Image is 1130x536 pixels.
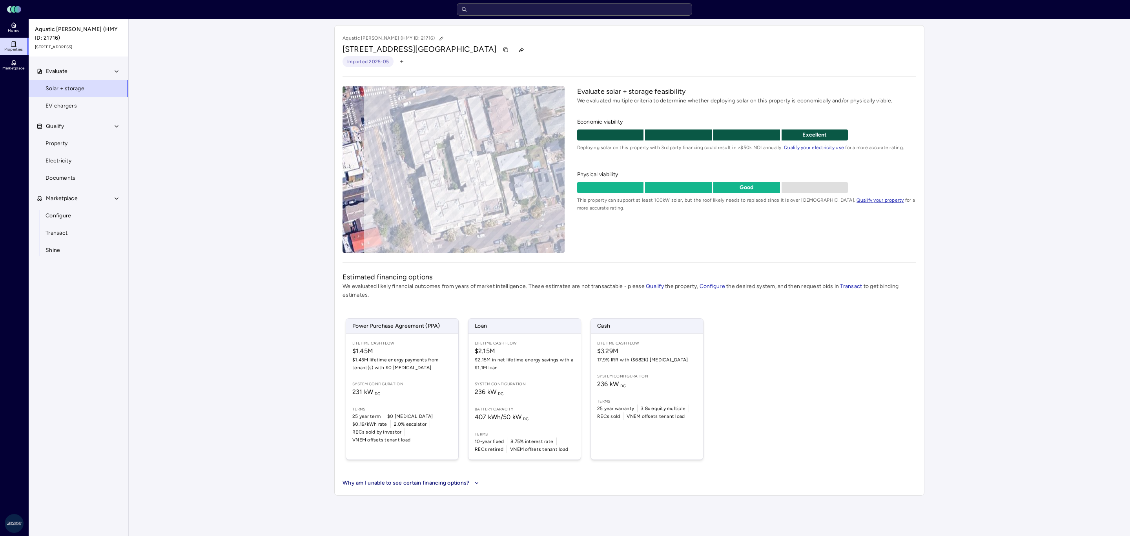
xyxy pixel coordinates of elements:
a: Qualify your electricity use [784,145,844,150]
button: Evaluate [29,63,129,80]
span: Documents [46,174,75,182]
span: Solar + storage [46,84,84,93]
sub: DC [620,383,626,388]
button: Imported 2025-05 [343,56,394,67]
span: Evaluate [46,67,67,76]
a: Property [28,135,129,152]
span: Property [46,139,67,148]
a: CashLifetime Cash Flow$3.29M17.9% IRR with ($682K) [MEDICAL_DATA]System configuration236 kW DCTer... [591,318,704,460]
span: Electricity [46,157,71,165]
span: VNEM offsets tenant load [510,445,568,453]
span: Marketplace [2,66,24,71]
span: EV chargers [46,102,77,110]
span: Loan [468,319,581,334]
span: VNEM offsets tenant load [352,436,410,444]
span: $1.45M lifetime energy payments from tenant(s) with $0 [MEDICAL_DATA] [352,356,452,372]
a: LoanLifetime Cash Flow$2.15M$2.15M in net lifetime energy savings with a $1.1M loanSystem configu... [468,318,581,460]
span: 2.0% escalator [394,420,427,428]
sub: DC [498,391,504,396]
h2: Evaluate solar + storage feasibility [577,86,916,97]
span: Lifetime Cash Flow [352,340,452,346]
span: Lifetime Cash Flow [597,340,697,346]
span: 236 kW [597,380,626,388]
p: Excellent [782,131,848,139]
span: System configuration [475,381,574,387]
span: System configuration [597,373,697,379]
span: $1.45M [352,346,452,356]
span: 25 year warranty [597,405,634,412]
span: $2.15M in net lifetime energy savings with a $1.1M loan [475,356,574,372]
span: 8.75% interest rate [510,438,553,445]
span: VNEM offsets tenant load [627,412,685,420]
span: Properties [4,47,23,52]
a: Power Purchase Agreement (PPA)Lifetime Cash Flow$1.45M$1.45M lifetime energy payments from tenant... [346,318,459,460]
span: $0 [MEDICAL_DATA] [387,412,433,420]
a: EV chargers [28,97,129,115]
p: We evaluated likely financial outcomes from years of market intelligence. These estimates are not... [343,282,916,299]
p: Aquatic [PERSON_NAME] (HMY ID: 21716) [343,33,447,44]
a: Solar + storage [28,80,129,97]
span: RECs sold [597,412,620,420]
p: We evaluated multiple criteria to determine whether deploying solar on this property is economica... [577,97,916,105]
span: Marketplace [46,194,78,203]
a: Qualify your property [857,197,904,203]
span: Aquatic [PERSON_NAME] (HMY ID: 21716) [35,25,123,42]
a: Electricity [28,152,129,170]
span: 17.9% IRR with ($682K) [MEDICAL_DATA] [597,356,697,364]
span: Battery capacity [475,406,574,412]
span: This property can support at least 100kW solar, but the roof likely needs to replaced since it is... [577,196,916,212]
span: Cash [591,319,703,334]
p: Good [713,183,780,192]
span: [GEOGRAPHIC_DATA] [415,44,496,54]
sub: DC [523,416,529,421]
span: 236 kW [475,388,504,396]
button: Marketplace [29,190,129,207]
span: Terms [597,398,697,405]
a: Transact [840,283,862,290]
a: Qualify [646,283,665,290]
span: Economic viability [577,118,916,126]
span: Transact [46,229,67,237]
span: RECs sold by investor [352,428,401,436]
span: Terms [352,406,452,412]
sub: DC [375,391,381,396]
span: Terms [475,431,574,438]
span: $2.15M [475,346,574,356]
span: $0.19/kWh rate [352,420,387,428]
a: Configure [700,283,725,290]
span: 10-year fixed [475,438,504,445]
span: Shine [46,246,60,255]
button: Qualify [29,118,129,135]
img: Greystar AS [5,514,24,533]
a: Configure [28,207,129,224]
button: Why am I unable to see certain financing options? [343,479,481,487]
span: $3.29M [597,346,697,356]
span: System configuration [352,381,452,387]
span: Lifetime Cash Flow [475,340,574,346]
a: Documents [28,170,129,187]
span: 407 kWh / 50 kW [475,413,529,421]
span: 3.8x equity multiple [641,405,685,412]
span: 231 kW [352,388,381,396]
span: RECs retired [475,445,503,453]
a: Transact [28,224,129,242]
span: [STREET_ADDRESS] [35,44,123,50]
span: Power Purchase Agreement (PPA) [346,319,458,334]
span: Imported 2025-05 [347,58,389,66]
h2: Estimated financing options [343,272,916,282]
a: Shine [28,242,129,259]
span: Deploying solar on this property with 3rd party financing could result in >$50k NOI annually. for... [577,144,916,151]
span: Configure [46,211,71,220]
span: [STREET_ADDRESS] [343,44,415,54]
span: 25 year term [352,412,381,420]
span: Qualify [46,122,64,131]
span: Home [8,28,19,33]
span: Physical viability [577,170,916,179]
